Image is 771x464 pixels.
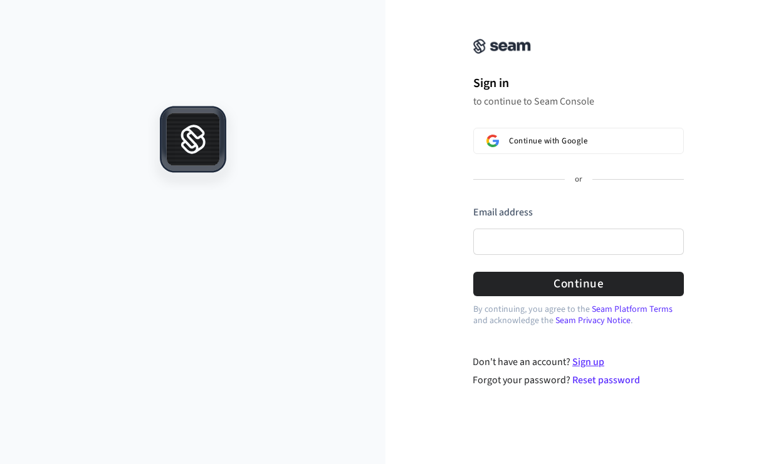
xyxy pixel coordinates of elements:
div: Forgot your password? [473,373,684,388]
img: Seam Console [473,39,531,54]
label: Email address [473,205,533,219]
p: or [575,174,582,185]
a: Sign up [572,355,604,369]
h1: Sign in [473,74,684,93]
span: Continue with Google [509,136,587,146]
a: Seam Platform Terms [592,303,673,316]
p: By continuing, you agree to the and acknowledge the . [473,304,684,326]
button: Continue [473,272,684,296]
button: Sign in with GoogleContinue with Google [473,128,684,154]
img: Sign in with Google [486,135,499,147]
a: Reset password [572,373,640,387]
a: Seam Privacy Notice [555,314,631,327]
div: Don't have an account? [473,354,684,369]
p: to continue to Seam Console [473,95,684,108]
